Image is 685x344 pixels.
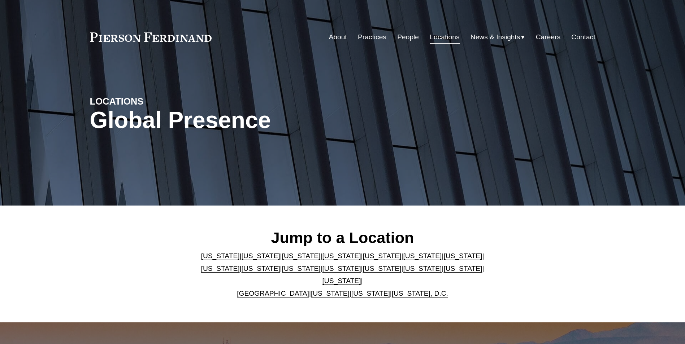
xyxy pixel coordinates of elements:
[242,252,280,260] a: [US_STATE]
[392,290,448,297] a: [US_STATE], D.C.
[322,277,361,285] a: [US_STATE]
[358,30,386,44] a: Practices
[443,265,482,272] a: [US_STATE]
[195,250,490,300] p: | | | | | | | | | | | | | | | | | |
[351,290,390,297] a: [US_STATE]
[282,252,321,260] a: [US_STATE]
[571,30,595,44] a: Contact
[471,30,525,44] a: folder dropdown
[322,252,361,260] a: [US_STATE]
[363,252,401,260] a: [US_STATE]
[536,30,560,44] a: Careers
[311,290,350,297] a: [US_STATE]
[397,30,419,44] a: People
[201,252,240,260] a: [US_STATE]
[329,30,347,44] a: About
[90,107,427,133] h1: Global Presence
[443,252,482,260] a: [US_STATE]
[282,265,321,272] a: [US_STATE]
[471,31,520,44] span: News & Insights
[430,30,459,44] a: Locations
[403,265,442,272] a: [US_STATE]
[403,252,442,260] a: [US_STATE]
[201,265,240,272] a: [US_STATE]
[242,265,280,272] a: [US_STATE]
[363,265,401,272] a: [US_STATE]
[322,265,361,272] a: [US_STATE]
[90,96,216,107] h4: LOCATIONS
[195,228,490,247] h2: Jump to a Location
[237,290,309,297] a: [GEOGRAPHIC_DATA]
